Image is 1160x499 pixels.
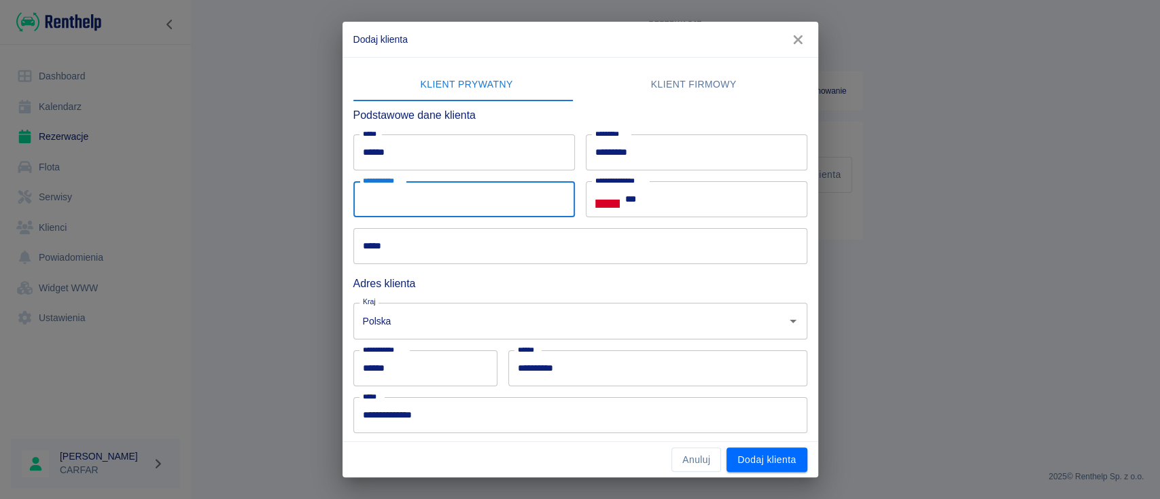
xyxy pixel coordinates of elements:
[784,312,803,331] button: Otwórz
[580,69,807,101] button: Klient firmowy
[353,275,807,292] h6: Adres klienta
[353,69,807,101] div: lab API tabs example
[353,107,807,124] h6: Podstawowe dane klienta
[595,189,620,210] button: Select country
[726,447,807,473] button: Dodaj klienta
[353,69,580,101] button: Klient prywatny
[342,22,818,57] h2: Dodaj klienta
[671,447,721,473] button: Anuluj
[363,297,376,307] label: Kraj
